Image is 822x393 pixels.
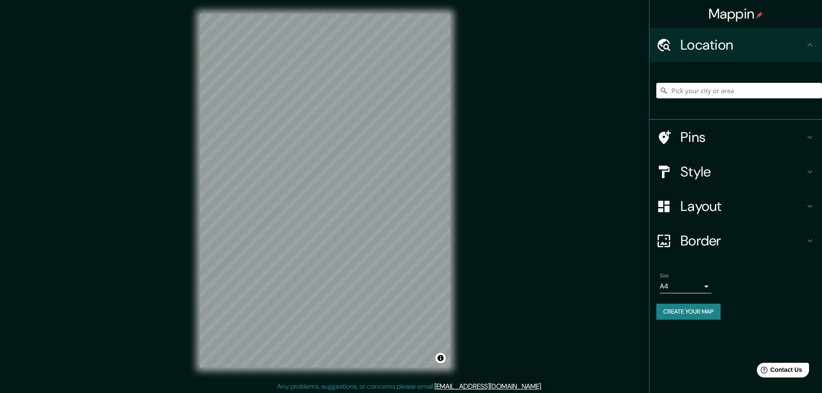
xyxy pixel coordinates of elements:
[756,12,763,19] img: pin-icon.png
[277,381,542,392] p: Any problems, suggestions, or concerns please email .
[660,280,712,293] div: A4
[649,28,822,62] div: Location
[649,223,822,258] div: Border
[435,353,446,363] button: Toggle attribution
[544,381,545,392] div: .
[649,189,822,223] div: Layout
[660,272,669,280] label: Size
[656,83,822,98] input: Pick your city or area
[649,120,822,154] div: Pins
[680,198,805,215] h4: Layout
[680,36,805,53] h4: Location
[542,381,544,392] div: .
[745,359,813,384] iframe: Help widget launcher
[709,5,763,22] h4: Mappin
[656,304,721,320] button: Create your map
[680,232,805,249] h4: Border
[680,129,805,146] h4: Pins
[649,154,822,189] div: Style
[680,163,805,180] h4: Style
[200,14,450,368] canvas: Map
[435,382,541,391] a: [EMAIL_ADDRESS][DOMAIN_NAME]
